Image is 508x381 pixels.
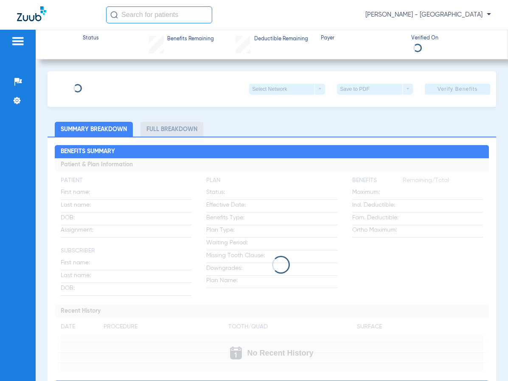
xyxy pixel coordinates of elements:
[11,36,25,46] img: hamburger-icon
[167,36,214,43] span: Benefits Remaining
[55,145,488,159] h2: Benefits Summary
[321,35,404,42] span: Payer
[411,35,494,42] span: Verified On
[110,11,118,19] img: Search Icon
[55,122,133,137] li: Summary Breakdown
[140,122,203,137] li: Full Breakdown
[106,6,212,23] input: Search for patients
[83,35,99,42] span: Status
[254,36,308,43] span: Deductible Remaining
[17,6,46,21] img: Zuub Logo
[365,11,491,19] span: [PERSON_NAME] - [GEOGRAPHIC_DATA]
